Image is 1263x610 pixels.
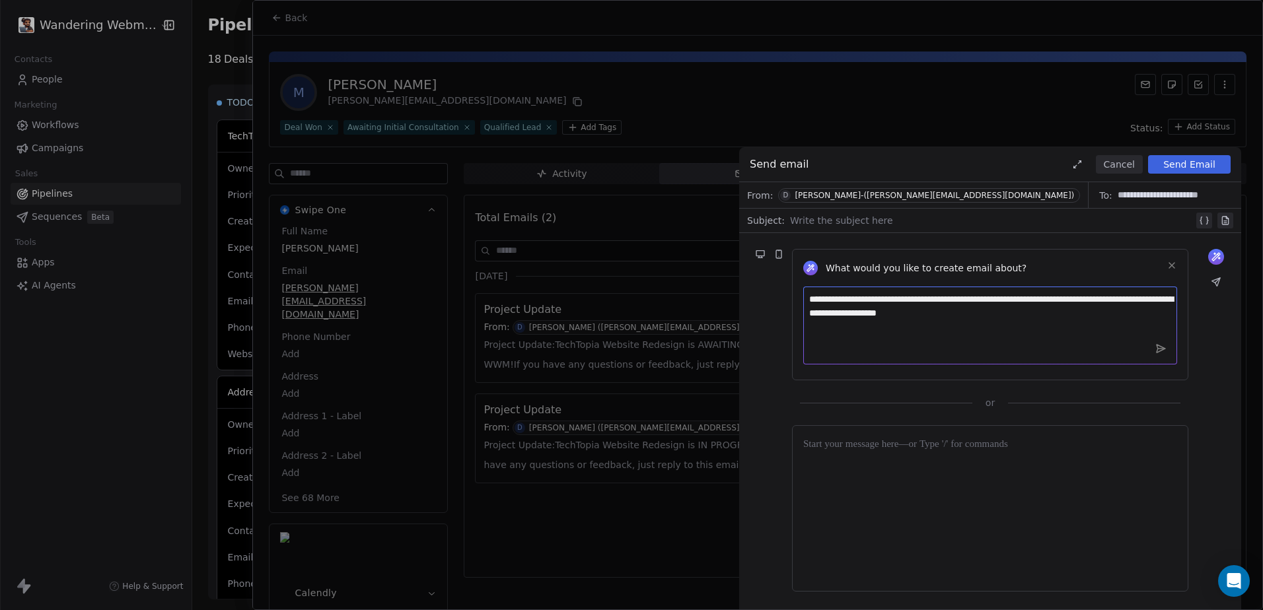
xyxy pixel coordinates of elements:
[747,189,773,202] span: From:
[1148,155,1231,174] button: Send Email
[1218,565,1250,597] div: Open Intercom Messenger
[750,156,809,172] span: Send email
[795,191,1074,200] div: [PERSON_NAME]-([PERSON_NAME][EMAIL_ADDRESS][DOMAIN_NAME])
[986,396,995,409] span: or
[747,214,785,231] span: Subject:
[1096,155,1143,174] button: Cancel
[1099,189,1112,202] span: To:
[783,190,789,201] div: D
[826,261,1027,275] span: What would you like to create email about?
